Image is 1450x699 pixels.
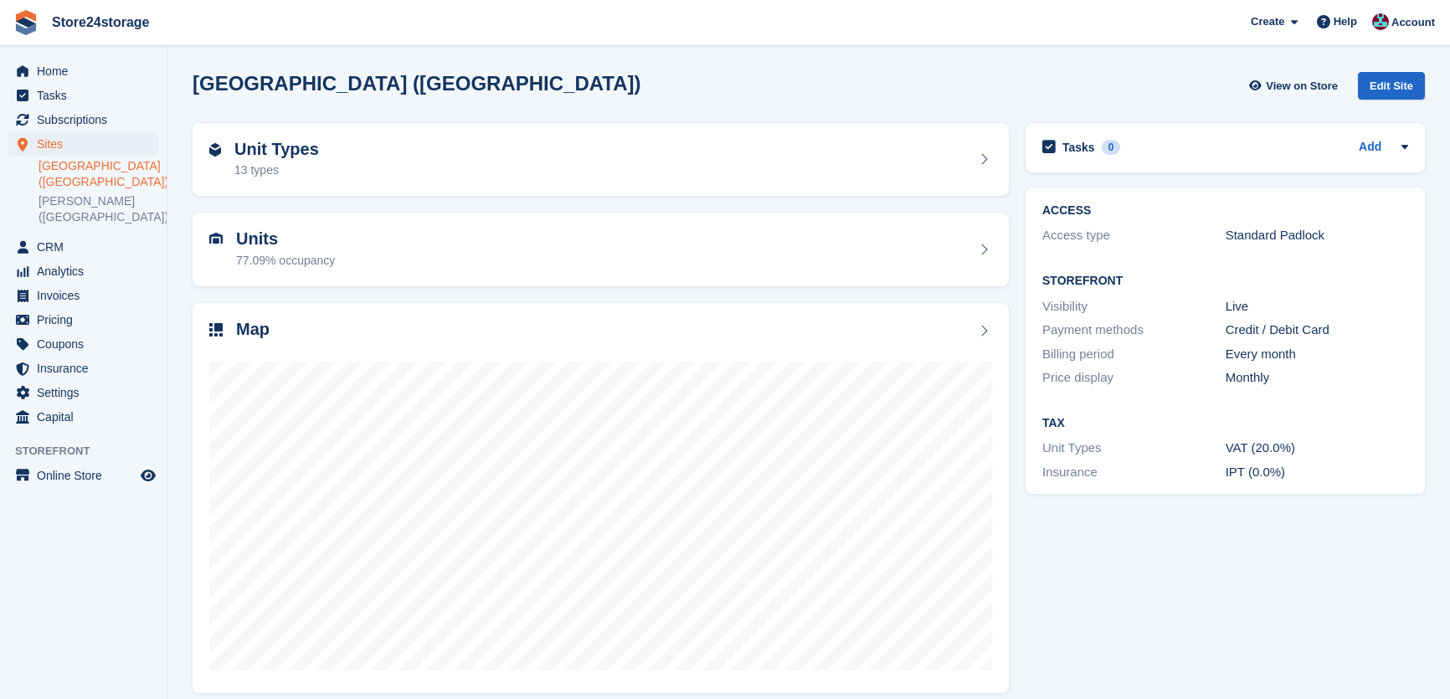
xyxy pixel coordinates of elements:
a: View on Store [1247,72,1345,100]
span: View on Store [1266,78,1338,95]
div: Credit / Debit Card [1226,321,1409,340]
div: IPT (0.0%) [1226,463,1409,482]
img: stora-icon-8386f47178a22dfd0bd8f6a31ec36ba5ce8667c1dd55bd0f319d3a0aa187defe.svg [13,10,39,35]
a: menu [8,332,158,356]
a: menu [8,284,158,307]
a: menu [8,235,158,259]
div: VAT (20.0%) [1226,439,1409,458]
a: Edit Site [1358,72,1425,106]
div: Standard Padlock [1226,226,1409,245]
a: Preview store [138,465,158,486]
a: Store24storage [45,8,157,36]
a: menu [8,405,158,429]
span: Help [1334,13,1357,30]
a: menu [8,260,158,283]
a: menu [8,357,158,380]
div: Monthly [1226,368,1409,388]
span: Tasks [37,84,137,107]
h2: Tax [1042,417,1408,430]
div: Payment methods [1042,321,1226,340]
span: Account [1391,14,1435,31]
a: [PERSON_NAME] ([GEOGRAPHIC_DATA]) [39,193,158,225]
span: Coupons [37,332,137,356]
a: menu [8,132,158,156]
span: Sites [37,132,137,156]
div: 77.09% occupancy [236,252,335,270]
span: Pricing [37,308,137,332]
a: menu [8,108,158,131]
span: Online Store [37,464,137,487]
h2: ACCESS [1042,204,1408,218]
h2: Unit Types [234,140,319,159]
h2: Storefront [1042,275,1408,288]
div: Every month [1226,345,1409,364]
div: 0 [1102,140,1121,155]
div: 13 types [234,162,319,179]
div: Unit Types [1042,439,1226,458]
a: menu [8,84,158,107]
h2: [GEOGRAPHIC_DATA] ([GEOGRAPHIC_DATA]) [193,72,641,95]
h2: Tasks [1062,140,1095,155]
span: Invoices [37,284,137,307]
div: Price display [1042,368,1226,388]
span: Home [37,59,137,83]
img: unit-type-icn-2b2737a686de81e16bb02015468b77c625bbabd49415b5ef34ead5e3b44a266d.svg [209,143,221,157]
span: Create [1251,13,1284,30]
a: [GEOGRAPHIC_DATA] ([GEOGRAPHIC_DATA]) [39,158,158,190]
img: map-icn-33ee37083ee616e46c38cad1a60f524a97daa1e2b2c8c0bc3eb3415660979fc1.svg [209,323,223,337]
a: menu [8,59,158,83]
span: Settings [37,381,137,404]
span: CRM [37,235,137,259]
a: Add [1359,138,1381,157]
span: Insurance [37,357,137,380]
a: Unit Types 13 types [193,123,1009,197]
div: Billing period [1042,345,1226,364]
a: Map [193,303,1009,694]
span: Storefront [15,443,167,460]
h2: Units [236,229,335,249]
div: Live [1226,297,1409,316]
a: menu [8,308,158,332]
span: Subscriptions [37,108,137,131]
a: menu [8,381,158,404]
div: Visibility [1042,297,1226,316]
a: Units 77.09% occupancy [193,213,1009,286]
span: Capital [37,405,137,429]
div: Access type [1042,226,1226,245]
div: Edit Site [1358,72,1425,100]
h2: Map [236,320,270,339]
img: unit-icn-7be61d7bf1b0ce9d3e12c5938cc71ed9869f7b940bace4675aadf7bd6d80202e.svg [209,233,223,244]
span: Analytics [37,260,137,283]
img: George [1372,13,1389,30]
a: menu [8,464,158,487]
div: Insurance [1042,463,1226,482]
